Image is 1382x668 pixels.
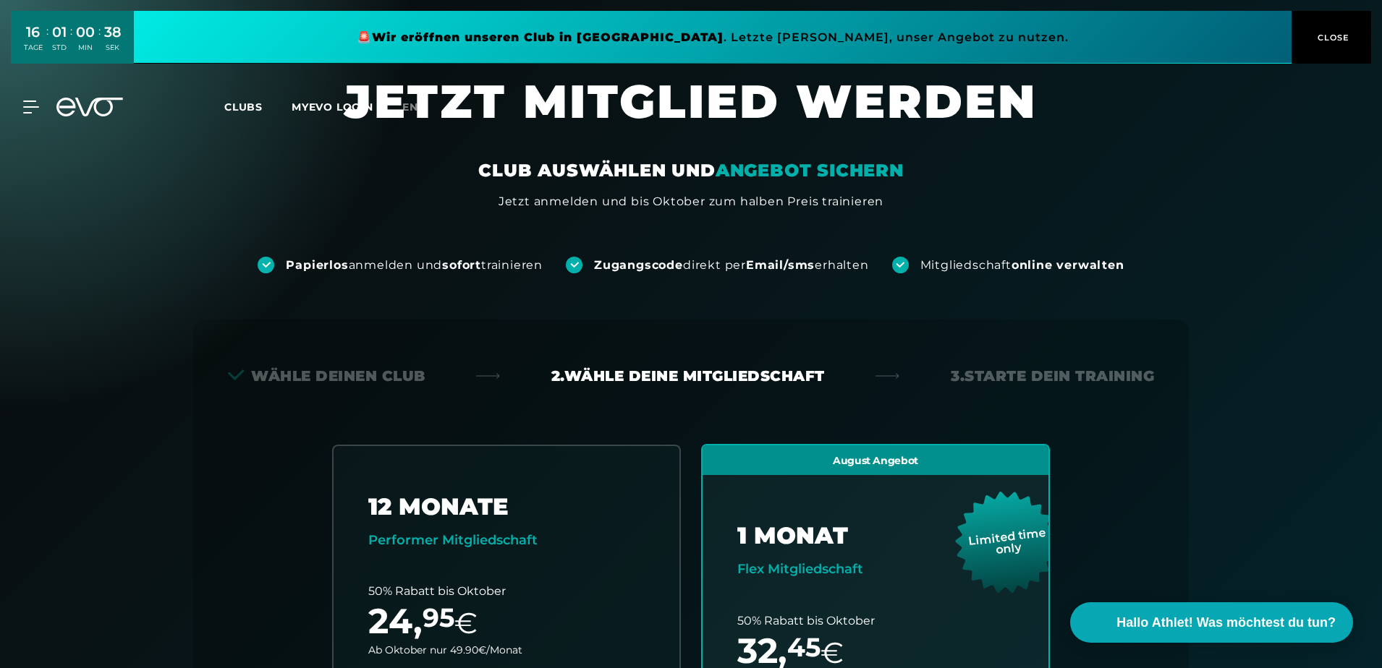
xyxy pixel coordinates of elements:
[70,23,72,61] div: :
[24,43,43,53] div: TAGE
[594,258,683,272] strong: Zugangscode
[594,257,868,273] div: direkt per erhalten
[402,99,436,116] a: en
[551,366,825,386] div: 2. Wähle deine Mitgliedschaft
[104,43,122,53] div: SEK
[286,258,348,272] strong: Papierlos
[98,23,101,61] div: :
[951,366,1154,386] div: 3. Starte dein Training
[746,258,815,272] strong: Email/sms
[52,43,67,53] div: STD
[104,22,122,43] div: 38
[1314,31,1349,44] span: CLOSE
[76,43,95,53] div: MIN
[1012,258,1124,272] strong: online verwalten
[228,366,425,386] div: Wähle deinen Club
[24,22,43,43] div: 16
[920,257,1124,273] div: Mitgliedschaft
[1292,11,1371,64] button: CLOSE
[224,100,292,114] a: Clubs
[286,257,543,273] div: anmelden und trainieren
[716,160,904,181] em: ANGEBOT SICHERN
[76,22,95,43] div: 00
[52,22,67,43] div: 01
[478,159,903,182] div: CLUB AUSWÄHLEN UND
[402,100,418,114] span: en
[46,23,48,61] div: :
[442,258,481,272] strong: sofort
[499,193,883,210] div: Jetzt anmelden und bis Oktober zum halben Preis trainieren
[1070,602,1353,643] button: Hallo Athlet! Was möchtest du tun?
[224,100,263,114] span: Clubs
[292,100,373,114] a: MYEVO LOGIN
[1116,613,1336,633] span: Hallo Athlet! Was möchtest du tun?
